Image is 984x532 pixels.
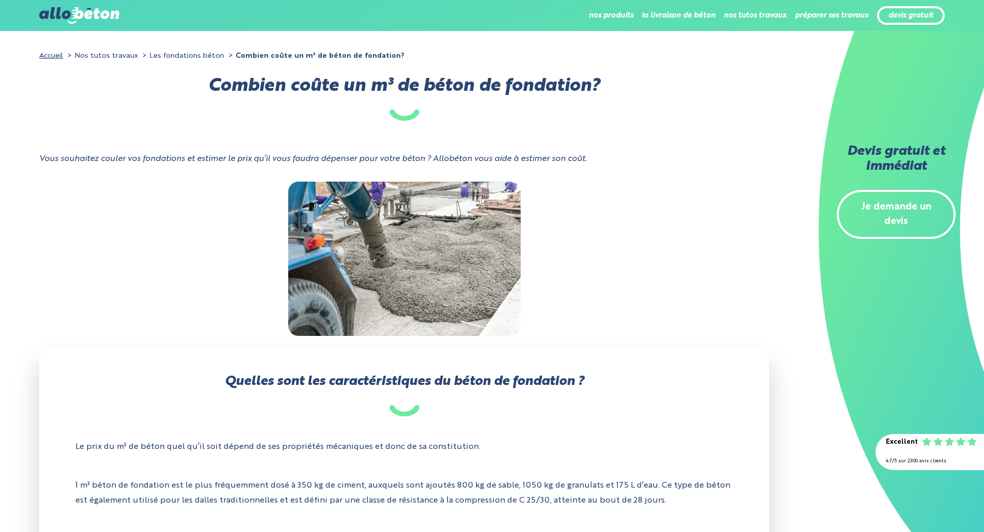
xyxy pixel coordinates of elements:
[886,454,974,469] div: 4.7/5 sur 2300 avis clients
[642,3,715,28] li: la livraison de béton
[39,7,119,24] img: allobéton
[39,79,769,121] h1: Combien coûte un m³ de béton de fondation?
[75,375,733,416] h2: Quelles sont les caractéristiques du béton de fondation ?
[837,144,956,174] h2: Devis gratuit et immédiat
[75,432,733,462] p: Le prix du m³ de béton quel qu’il soit dépend de ses propriétés mécaniques et donc de sa constitu...
[888,11,933,20] a: devis gratuit
[589,3,633,28] li: nos produits
[140,49,224,63] li: Les fondations béton
[886,435,918,450] div: Excellent
[39,52,63,59] a: Accueil
[226,49,404,63] li: Combien coûte un m³ de béton de fondation?
[724,3,787,28] li: nos tutos travaux
[39,155,587,163] i: Vous souhaitez couler vos fondations et estimer le prix qu’il vous faudra dépenser pour votre bét...
[795,3,869,28] li: préparer ses travaux
[65,49,138,63] li: Nos tutos travaux
[75,471,733,516] p: 1 m³ béton de fondation est le plus fréquemment dosé à 350 kg de ciment, auxquels sont ajoutés 80...
[837,190,956,239] a: Je demande un devis
[288,182,521,336] img: Béton de fondation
